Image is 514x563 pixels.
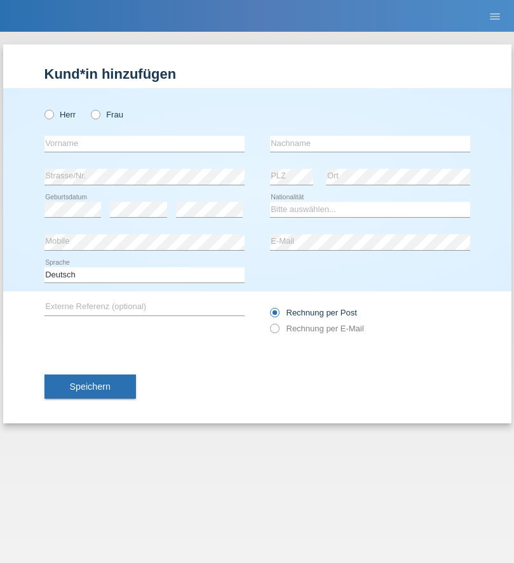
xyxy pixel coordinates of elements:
[44,66,470,82] h1: Kund*in hinzufügen
[482,12,508,20] a: menu
[91,110,123,119] label: Frau
[270,324,364,333] label: Rechnung per E-Mail
[44,374,136,399] button: Speichern
[270,324,278,340] input: Rechnung per E-Mail
[44,110,76,119] label: Herr
[489,10,501,23] i: menu
[270,308,357,317] label: Rechnung per Post
[70,381,111,392] span: Speichern
[91,110,99,118] input: Frau
[270,308,278,324] input: Rechnung per Post
[44,110,53,118] input: Herr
